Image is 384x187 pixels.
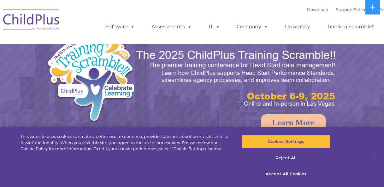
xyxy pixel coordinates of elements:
[321,20,381,33] a: Training Scramble!!
[202,20,226,33] a: IT
[261,114,326,131] a: Learn More
[367,150,381,163] button: Close
[242,135,330,148] button: Cookies Settings
[242,167,330,181] button: Accept All Cookies
[230,20,275,33] a: Company
[279,20,316,33] a: University
[145,20,198,33] a: Assessments
[307,7,328,12] a: Download
[99,20,141,33] a: Software
[336,7,353,12] a: Support
[21,133,230,152] div: This website uses cookies to create a better user experience, provide statistics about user visit...
[242,151,330,165] button: Reject All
